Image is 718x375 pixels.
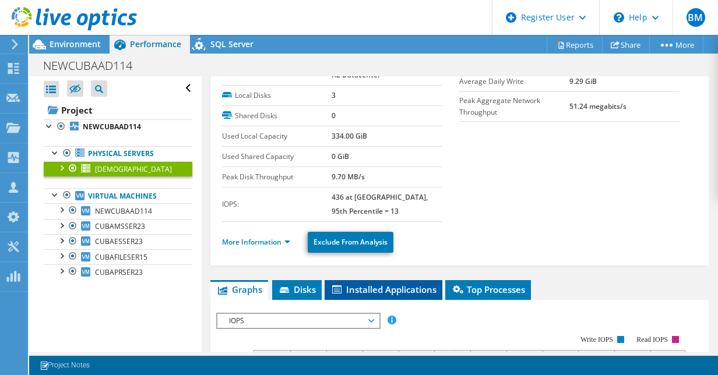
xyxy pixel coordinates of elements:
span: Installed Applications [330,284,437,295]
b: Microsoft Windows Server 2012 R2 Datacenter [332,56,437,80]
b: 3 [332,90,336,100]
b: 9.29 GiB [569,76,597,86]
span: CUBAPRSER23 [95,267,143,277]
a: Virtual Machines [44,188,192,203]
a: [DEMOGRAPHIC_DATA] [44,161,192,176]
label: Average Daily Write [459,76,569,87]
span: [DEMOGRAPHIC_DATA] [95,164,172,174]
span: IOPS [223,314,373,328]
span: CUBAMSSER23 [95,221,145,231]
a: More Information [222,237,290,247]
a: NEWCUBAAD114 [44,203,192,218]
a: CUBAMSSER23 [44,219,192,234]
b: 51.24 megabits/s [569,101,627,111]
text: Read IOPS [636,335,668,344]
a: NEWCUBAAD114 [44,119,192,135]
a: Physical Servers [44,146,192,161]
a: CUBAPRSER23 [44,264,192,280]
span: SQL Server [210,38,254,49]
span: Environment [50,38,101,49]
svg: \n [614,12,624,23]
b: NEWCUBAAD114 [83,122,141,132]
span: Top Processes [451,284,525,295]
a: CUBAESSER23 [44,234,192,249]
text: Write IOPS [580,335,613,344]
b: 0 [332,111,336,121]
span: CUBAFILESER15 [95,252,147,262]
label: Peak Aggregate Network Throughput [459,95,569,118]
b: 334.00 GiB [332,131,367,141]
a: Share [602,36,650,54]
a: More [649,36,703,54]
a: Project Notes [31,358,98,373]
b: 436 at [GEOGRAPHIC_DATA], 95th Percentile = 13 [332,192,428,216]
label: Used Local Capacity [222,130,332,142]
h1: NEWCUBAAD114 [38,59,150,72]
label: Local Disks [222,90,332,101]
span: NEWCUBAAD114 [95,206,152,216]
span: Performance [130,38,181,49]
span: Disks [278,284,316,295]
label: Shared Disks [222,110,332,122]
a: Reports [547,36,603,54]
label: Used Shared Capacity [222,151,332,162]
b: 9.70 MB/s [332,172,365,182]
label: IOPS: [222,199,332,210]
b: 0 GiB [332,151,349,161]
label: Peak Disk Throughput [222,171,332,183]
a: Exclude From Analysis [308,232,393,253]
span: BM [687,8,705,27]
a: CUBAFILESER15 [44,249,192,264]
a: Project [44,101,192,119]
span: CUBAESSER23 [95,236,143,246]
span: Graphs [216,284,262,295]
